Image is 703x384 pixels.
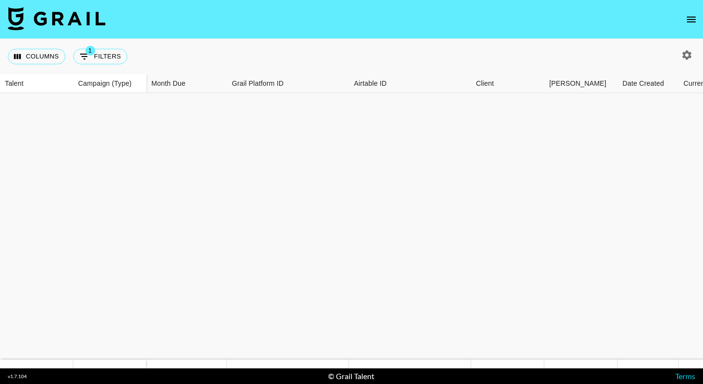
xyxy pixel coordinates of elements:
[544,74,618,93] div: Booker
[622,74,664,93] div: Date Created
[232,74,284,93] div: Grail Platform ID
[349,74,471,93] div: Airtable ID
[549,74,606,93] div: [PERSON_NAME]
[8,7,105,30] img: Grail Talent
[328,371,374,381] div: © Grail Talent
[85,46,95,56] span: 1
[73,74,146,93] div: Campaign (Type)
[618,74,679,93] div: Date Created
[146,74,227,93] div: Month Due
[471,74,544,93] div: Client
[675,371,695,381] a: Terms
[227,74,349,93] div: Grail Platform ID
[354,74,387,93] div: Airtable ID
[5,74,23,93] div: Talent
[151,74,186,93] div: Month Due
[476,74,494,93] div: Client
[78,74,132,93] div: Campaign (Type)
[682,10,701,29] button: open drawer
[8,49,65,64] button: Select columns
[73,49,127,64] button: Show filters
[8,373,27,380] div: v 1.7.104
